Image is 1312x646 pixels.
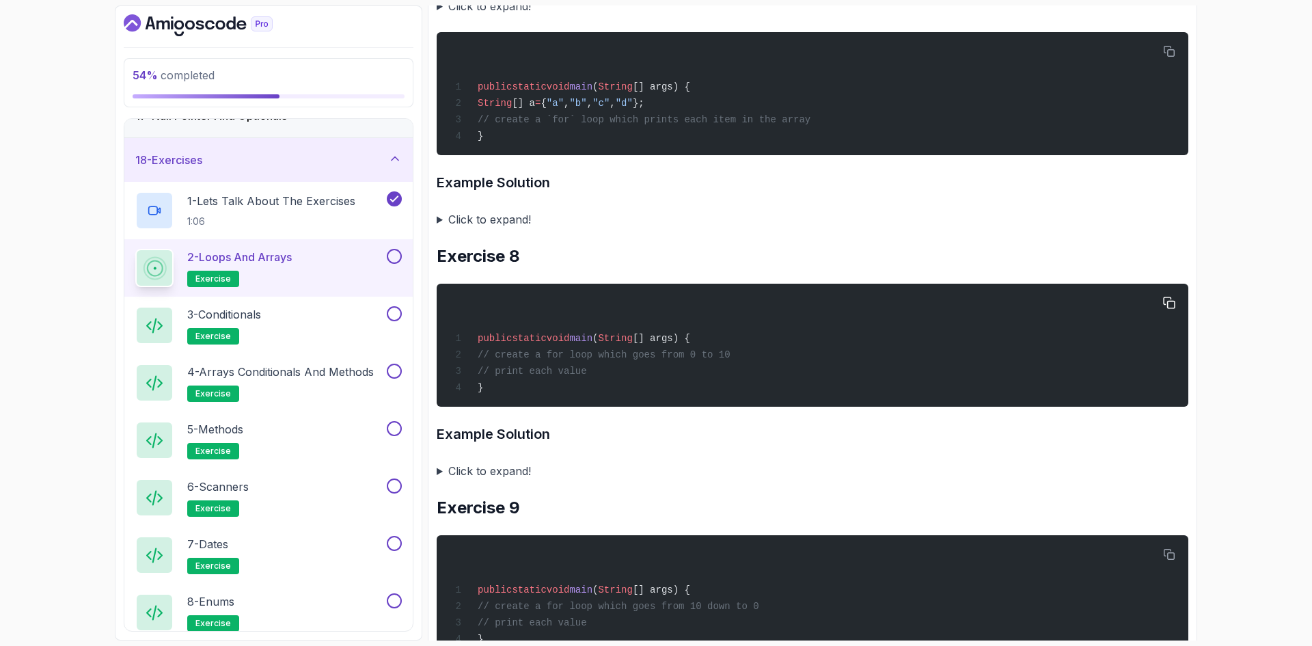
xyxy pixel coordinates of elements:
[195,446,231,457] span: exercise
[547,98,564,109] span: "a"
[478,81,512,92] span: public
[633,81,690,92] span: [] args) {
[633,98,644,109] span: };
[187,249,292,265] p: 2 - Loops and Arrays
[135,152,202,168] h3: 18 - Exercises
[569,98,586,109] span: "b"
[187,215,355,228] p: 1:06
[478,98,512,109] span: String
[478,366,587,377] span: // print each value
[124,14,304,36] a: Dashboard
[633,333,690,344] span: [] args) {
[135,593,402,632] button: 8-Enumsexercise
[478,601,759,612] span: // create a for loop which goes from 10 down to 0
[135,191,402,230] button: 1-Lets Talk About The Exercises1:06
[569,584,592,595] span: main
[187,364,374,380] p: 4 - Arrays Conditionals and Methods
[512,584,546,595] span: static
[187,479,249,495] p: 6 - Scanners
[569,333,592,344] span: main
[564,98,569,109] span: ,
[437,423,1188,445] h3: Example Solution
[512,98,535,109] span: [] a
[478,349,730,360] span: // create a for loop which goes from 0 to 10
[633,584,690,595] span: [] args) {
[616,98,633,109] span: "d"
[547,584,570,595] span: void
[478,617,587,628] span: // print each value
[133,68,158,82] span: 54 %
[195,331,231,342] span: exercise
[587,98,592,109] span: ,
[478,634,483,645] span: }
[135,421,402,459] button: 5-Methodsexercise
[437,210,1188,229] summary: Click to expand!
[195,618,231,629] span: exercise
[135,479,402,517] button: 6-Scannersexercise
[135,306,402,345] button: 3-Conditionalsexercise
[478,584,512,595] span: public
[135,249,402,287] button: 2-Loops and Arraysexercise
[547,333,570,344] span: void
[592,98,610,109] span: "c"
[478,333,512,344] span: public
[592,333,598,344] span: (
[535,98,541,109] span: =
[541,98,546,109] span: {
[598,333,632,344] span: String
[512,333,546,344] span: static
[478,382,483,393] span: }
[598,81,632,92] span: String
[437,245,1188,267] h2: Exercise 8
[512,81,546,92] span: static
[187,593,234,610] p: 8 - Enums
[195,273,231,284] span: exercise
[437,172,1188,193] h3: Example Solution
[195,388,231,399] span: exercise
[598,584,632,595] span: String
[133,68,215,82] span: completed
[135,364,402,402] button: 4-Arrays Conditionals and Methodsexercise
[547,81,570,92] span: void
[195,503,231,514] span: exercise
[569,81,592,92] span: main
[437,461,1188,481] summary: Click to expand!
[437,497,1188,519] h2: Exercise 9
[135,536,402,574] button: 7-Datesexercise
[478,114,810,125] span: // create a `for` loop which prints each item in the array
[124,138,413,182] button: 18-Exercises
[592,81,598,92] span: (
[187,306,261,323] p: 3 - Conditionals
[195,561,231,571] span: exercise
[187,421,243,438] p: 5 - Methods
[478,131,483,142] span: }
[592,584,598,595] span: (
[187,536,228,552] p: 7 - Dates
[610,98,615,109] span: ,
[187,193,355,209] p: 1 - Lets Talk About The Exercises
